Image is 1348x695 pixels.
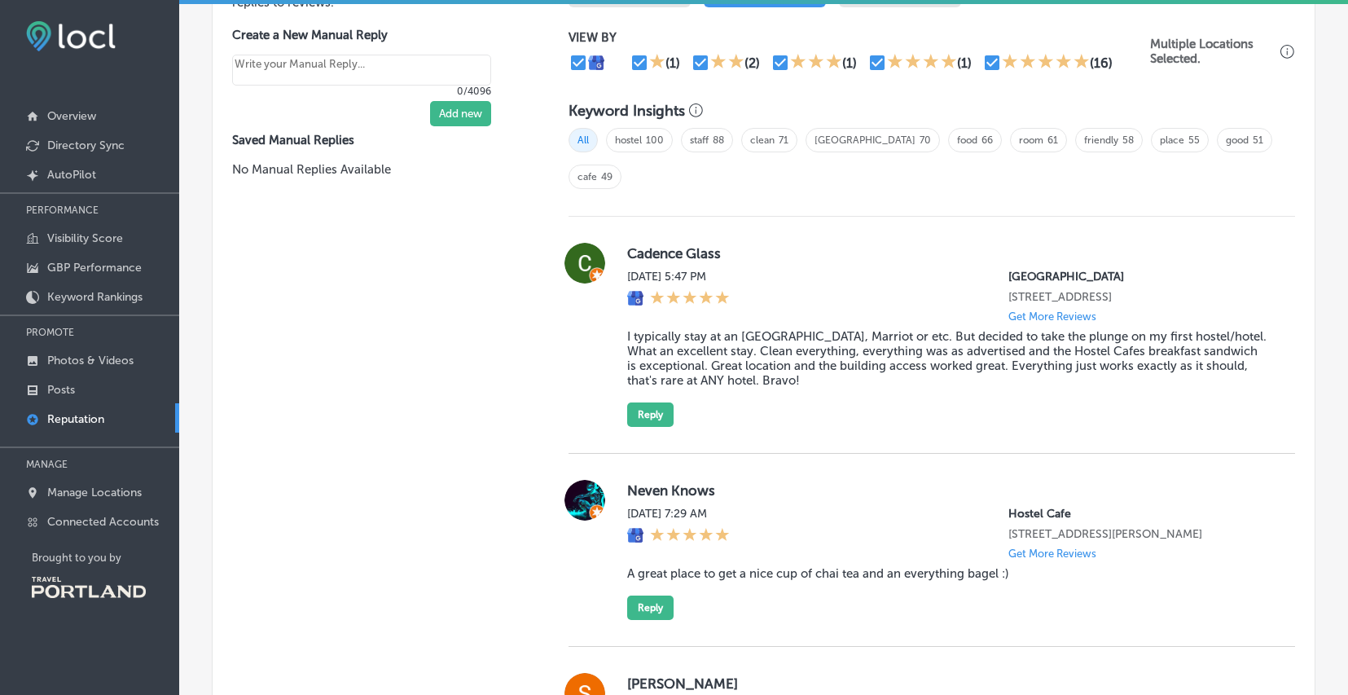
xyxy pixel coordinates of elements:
[627,402,674,427] button: Reply
[627,245,1269,262] label: Cadence Glass
[1090,55,1113,71] div: (16)
[1008,310,1096,323] p: Get More Reviews
[1160,134,1184,146] a: place
[1008,270,1269,284] p: Northwest Portland Hostel
[47,486,142,499] p: Manage Locations
[649,53,665,73] div: 1 Star
[981,134,993,146] a: 66
[32,552,179,564] p: Brought to you by
[815,134,915,146] a: [GEOGRAPHIC_DATA]
[47,383,75,397] p: Posts
[47,109,96,123] p: Overview
[842,55,857,71] div: (1)
[569,102,685,120] h3: Keyword Insights
[790,53,842,73] div: 3 Stars
[569,128,598,152] span: All
[232,86,491,97] p: 0/4096
[627,675,1269,692] label: [PERSON_NAME]
[232,28,491,42] label: Create a New Manual Reply
[957,134,977,146] a: food
[26,21,116,51] img: fda3e92497d09a02dc62c9cd864e3231.png
[650,527,730,545] div: 5 Stars
[615,134,642,146] a: hostel
[47,168,96,182] p: AutoPilot
[887,53,957,73] div: 4 Stars
[47,290,143,304] p: Keyword Rankings
[1122,134,1134,146] a: 58
[627,566,1269,581] blockquote: A great place to get a nice cup of chai tea and an everything bagel :)
[1084,134,1118,146] a: friendly
[232,161,516,178] p: No Manual Replies Available
[750,134,775,146] a: clean
[627,270,730,284] label: [DATE] 5:47 PM
[650,290,730,308] div: 5 Stars
[32,577,146,598] img: Travel Portland
[47,139,125,152] p: Directory Sync
[601,171,613,183] a: 49
[665,55,680,71] div: (1)
[1002,53,1090,73] div: 5 Stars
[920,134,931,146] a: 70
[1253,134,1263,146] a: 51
[690,134,709,146] a: staff
[713,134,724,146] a: 88
[710,53,744,73] div: 2 Stars
[1226,134,1249,146] a: good
[1019,134,1043,146] a: room
[232,55,491,86] textarea: Create your Quick Reply
[47,231,123,245] p: Visibility Score
[232,133,516,147] label: Saved Manual Replies
[1008,527,1269,541] p: 1810 Northwest Glisan Street
[627,482,1269,499] label: Neven Knows
[744,55,760,71] div: (2)
[627,596,674,620] button: Reply
[1150,37,1276,66] p: Multiple Locations Selected.
[47,515,159,529] p: Connected Accounts
[1008,548,1096,560] p: Get More Reviews
[1008,507,1269,521] p: Hostel Cafe
[430,101,491,126] button: Add new
[779,134,788,146] a: 71
[1008,290,1269,304] p: 479 NW 18th Ave
[1188,134,1200,146] a: 55
[1047,134,1058,146] a: 61
[627,329,1269,388] blockquote: I typically stay at an [GEOGRAPHIC_DATA], Marriot or etc. But decided to take the plunge on my fi...
[957,55,972,71] div: (1)
[47,412,104,426] p: Reputation
[627,507,730,521] label: [DATE] 7:29 AM
[569,30,1149,45] p: VIEW BY
[646,134,664,146] a: 100
[577,171,597,183] a: cafe
[47,261,142,275] p: GBP Performance
[47,354,134,367] p: Photos & Videos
